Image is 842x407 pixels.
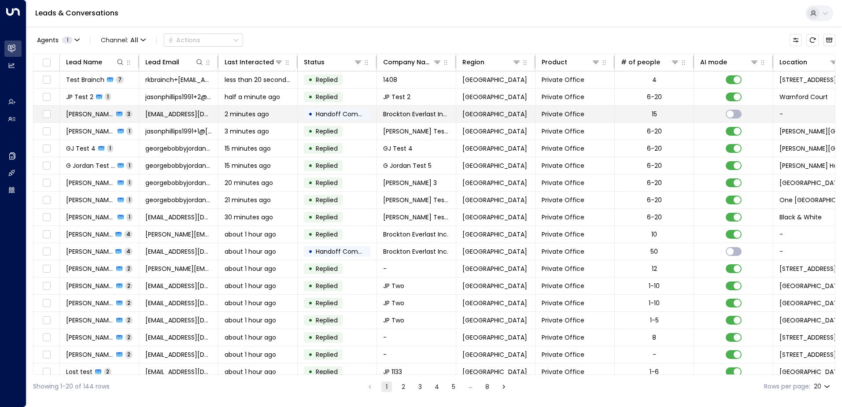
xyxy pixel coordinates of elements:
[542,316,584,325] span: Private Office
[700,57,727,67] div: AI mode
[383,75,397,84] span: 1408
[381,381,392,392] button: page 1
[316,333,338,342] span: Replied
[41,281,52,292] span: Toggle select row
[462,110,527,118] span: London
[145,127,212,136] span: jasonphillips1991+1@icloud.com
[41,349,52,360] span: Toggle select row
[779,75,836,84] span: 81 Rivington Street
[316,299,338,307] span: Replied
[383,57,433,67] div: Company Name
[125,282,133,289] span: 2
[647,196,662,204] div: 6-20
[432,381,442,392] button: Go to page 4
[308,124,313,139] div: •
[126,179,133,186] span: 1
[316,264,338,273] span: Replied
[304,57,325,67] div: Status
[647,161,662,170] div: 6-20
[542,247,584,256] span: Private Office
[499,381,509,392] button: Go to next page
[66,178,115,187] span: George 3
[383,127,450,136] span: Jason P Test 1
[107,144,113,152] span: 1
[542,127,584,136] span: Private Office
[125,299,133,307] span: 2
[308,210,313,225] div: •
[647,213,662,222] div: 6-20
[651,230,657,239] div: 10
[462,57,484,67] div: Region
[304,57,362,67] div: Status
[126,127,133,135] span: 1
[66,127,115,136] span: Jason P Test 1
[225,264,276,273] span: about 1 hour ago
[308,192,313,207] div: •
[164,33,243,47] div: Button group with a nested menu
[462,367,527,376] span: London
[145,247,212,256] span: cambiaso@brocktoneverlast.com
[542,57,567,67] div: Product
[652,264,657,273] div: 12
[225,110,269,118] span: 2 minutes ago
[308,175,313,190] div: •
[66,57,102,67] div: Lead Name
[779,350,836,359] span: 42 Berners Street
[462,57,521,67] div: Region
[41,366,52,377] span: Toggle select row
[225,196,271,204] span: 21 minutes ago
[145,316,212,325] span: jamespinnerbbr@gmail.com
[225,92,280,101] span: half a minute ago
[225,213,273,222] span: 30 minutes ago
[37,37,59,43] span: Agents
[66,92,93,101] span: JP Test 2
[316,281,338,290] span: Replied
[790,34,802,46] button: Customize
[66,333,114,342] span: Nicola Merry
[542,57,600,67] div: Product
[462,161,527,170] span: London
[62,37,73,44] span: 1
[225,144,271,153] span: 15 minutes ago
[35,8,118,18] a: Leads & Conversations
[225,350,276,359] span: about 1 hour ago
[41,315,52,326] span: Toggle select row
[462,281,527,290] span: London
[125,316,133,324] span: 2
[383,367,402,376] span: JP 1133
[66,196,115,204] span: George Test 2
[41,92,52,103] span: Toggle select row
[316,213,338,222] span: Replied
[124,230,133,238] span: 4
[41,229,52,240] span: Toggle select row
[542,367,584,376] span: Private Office
[145,178,212,187] span: georgebobbyjordan+2@hotmail.com
[462,264,527,273] span: London
[462,92,527,101] span: London
[542,333,584,342] span: Private Office
[465,381,476,392] div: …
[145,367,212,376] span: samsalesai5@gmail.com
[647,144,662,153] div: 6-20
[383,110,450,118] span: Brockton Everlast Inc. Limited
[308,89,313,104] div: •
[462,350,527,359] span: London
[383,57,442,67] div: Company Name
[542,350,584,359] span: Private Office
[145,161,212,170] span: georgebobbyjordan+4@hotmail.com
[41,195,52,206] span: Toggle select row
[462,213,527,222] span: London
[66,213,115,222] span: George J Test 1
[383,316,404,325] span: JP Two
[66,57,125,67] div: Lead Name
[41,57,52,68] span: Toggle select all
[145,196,212,204] span: georgebobbyjordan+1@hotmail.com
[97,34,149,46] button: Channel:All
[316,196,338,204] span: Replied
[225,178,273,187] span: 20 minutes ago
[398,381,409,392] button: Go to page 2
[308,227,313,242] div: •
[383,161,432,170] span: G Jordan Test 5
[66,281,114,290] span: James Pinner
[41,178,52,189] span: Toggle select row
